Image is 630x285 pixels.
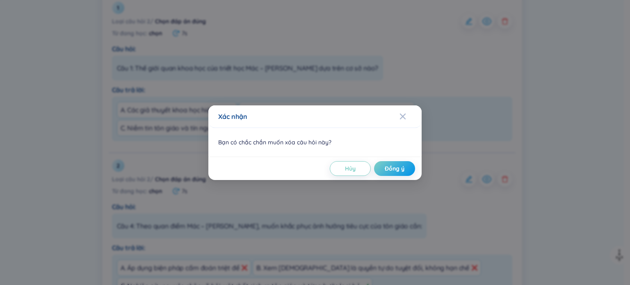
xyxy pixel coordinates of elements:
button: Hủy [330,161,371,176]
button: Đồng ý [374,161,415,176]
div: Xác nhận [218,112,412,121]
button: Close [399,105,422,128]
span: Đồng ý [385,164,404,173]
div: Bạn có chắc chắn muốn xóa câu hỏi này? [208,128,422,157]
span: Hủy [345,164,356,173]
